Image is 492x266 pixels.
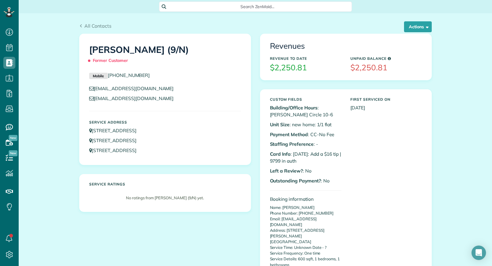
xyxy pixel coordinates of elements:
a: [EMAIL_ADDRESS][DOMAIN_NAME] [89,95,180,101]
h3: $2,250.81 [270,63,341,72]
b: Outstanding Payment? [270,178,321,184]
a: [STREET_ADDRESS] [89,137,142,143]
h5: Revenue to Date [270,57,341,60]
b: Left a Review? [270,168,303,174]
span: New [9,150,17,156]
span: All Contacts [84,23,111,29]
p: : CC-No Fee [270,131,341,138]
small: Mobile [89,73,108,79]
h4: Booking information [270,197,341,202]
h3: Revenues [270,42,422,50]
b: Unit Size [270,121,290,127]
a: [STREET_ADDRESS] [89,147,142,153]
p: : [DATE]: Add a $16 tip | 9799 in auth [270,151,341,164]
a: Mobile[PHONE_NUMBER] [89,72,150,78]
h5: Unpaid Balance [350,57,422,60]
span: New [9,135,17,141]
a: All Contacts [79,22,112,29]
a: [EMAIL_ADDRESS][DOMAIN_NAME] [89,85,180,91]
p: : No [270,167,341,174]
button: Actions [404,21,432,32]
p: : - [270,141,341,148]
h3: $2,250.81 [350,63,422,72]
a: [STREET_ADDRESS] [89,127,142,133]
b: Building/Office Hours [270,105,318,111]
h5: Service ratings [89,182,241,186]
p: : [PERSON_NAME] Circle 10-6 [270,104,341,118]
h5: Custom Fields [270,97,341,101]
p: [DATE] [350,104,422,111]
h5: First Serviced On [350,97,422,101]
b: Staffing Preference [270,141,314,147]
b: Card Info [270,151,291,157]
p: No ratings from [PERSON_NAME] (9/N) yet. [92,195,238,201]
b: Payment Method [270,131,308,137]
p: : new home: 1/1 flat [270,121,341,128]
span: Former Customer [89,55,131,66]
div: Open Intercom Messenger [472,246,486,260]
h5: Service Address [89,120,241,124]
h1: [PERSON_NAME] (9/N) [89,45,241,66]
p: : No [270,177,341,184]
